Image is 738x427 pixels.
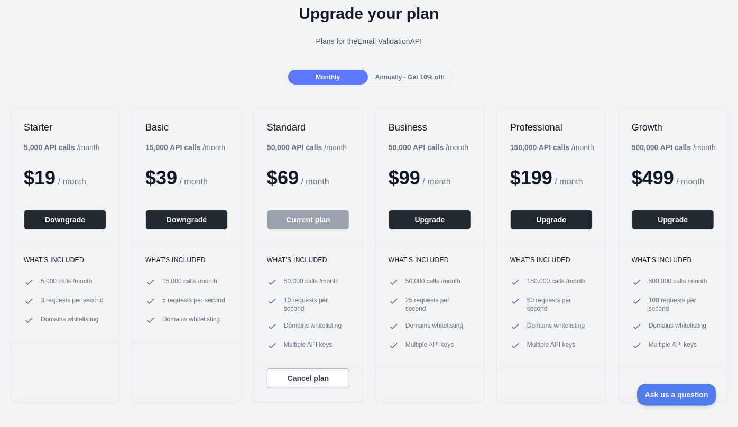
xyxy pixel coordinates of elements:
[389,121,471,134] h2: Business
[510,121,593,134] h2: Professional
[389,143,444,152] b: 50,000 API calls
[510,143,569,152] b: 150,000 API calls
[267,143,322,152] b: 50,000 API calls
[637,384,717,406] iframe: Toggle Customer Support
[267,121,349,134] h2: Standard
[632,143,691,152] b: 500,000 API calls
[632,121,714,134] h2: Growth
[510,142,594,153] div: / month
[267,142,347,153] div: / month
[389,142,468,153] div: / month
[632,142,716,153] div: / month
